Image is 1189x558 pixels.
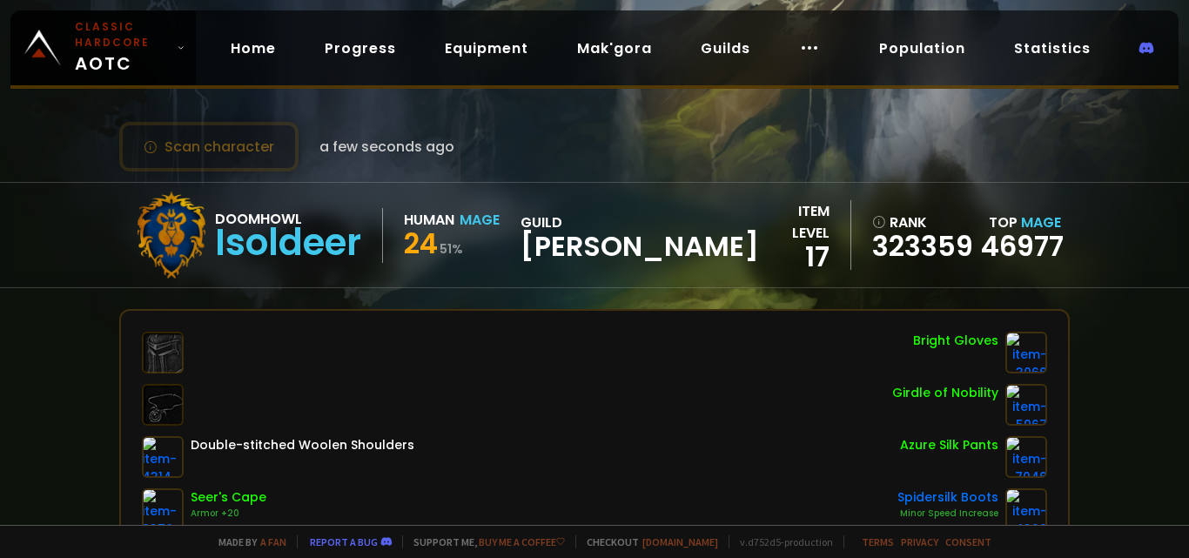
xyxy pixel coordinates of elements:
[431,30,542,66] a: Equipment
[1005,488,1047,530] img: item-4320
[945,535,991,548] a: Consent
[729,535,833,548] span: v. d752d5 - production
[759,244,830,270] div: 17
[1005,436,1047,478] img: item-7046
[642,535,718,548] a: [DOMAIN_NAME]
[119,122,299,171] button: Scan character
[75,19,170,77] span: AOTC
[981,212,1062,233] div: Top
[217,30,290,66] a: Home
[900,436,998,454] div: Azure Silk Pants
[1005,332,1047,373] img: item-3066
[575,535,718,548] span: Checkout
[1005,384,1047,426] img: item-5967
[460,209,500,231] div: Mage
[521,212,759,259] div: guild
[862,535,894,548] a: Terms
[310,535,378,548] a: Report a bug
[260,535,286,548] a: a fan
[215,208,361,230] div: Doomhowl
[402,535,565,548] span: Support me,
[521,233,759,259] span: [PERSON_NAME]
[191,488,266,507] div: Seer's Cape
[75,19,170,50] small: Classic Hardcore
[440,240,463,258] small: 51 %
[872,233,971,259] a: 323359
[208,535,286,548] span: Made by
[892,384,998,402] div: Girdle of Nobility
[191,507,266,521] div: Armor +20
[1021,212,1061,232] span: Mage
[563,30,666,66] a: Mak'gora
[687,30,764,66] a: Guilds
[901,535,938,548] a: Privacy
[913,332,998,350] div: Bright Gloves
[1000,30,1105,66] a: Statistics
[759,200,830,244] div: item level
[872,212,971,233] div: rank
[865,30,979,66] a: Population
[404,209,454,231] div: Human
[142,436,184,478] img: item-4314
[479,535,565,548] a: Buy me a coffee
[897,507,998,521] div: Minor Speed Increase
[142,488,184,530] img: item-6378
[981,226,1064,266] a: 46977
[404,224,438,263] span: 24
[215,230,361,256] div: Isoldeer
[311,30,410,66] a: Progress
[319,136,454,158] span: a few seconds ago
[191,436,414,454] div: Double-stitched Woolen Shoulders
[897,488,998,507] div: Spidersilk Boots
[10,10,196,85] a: Classic HardcoreAOTC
